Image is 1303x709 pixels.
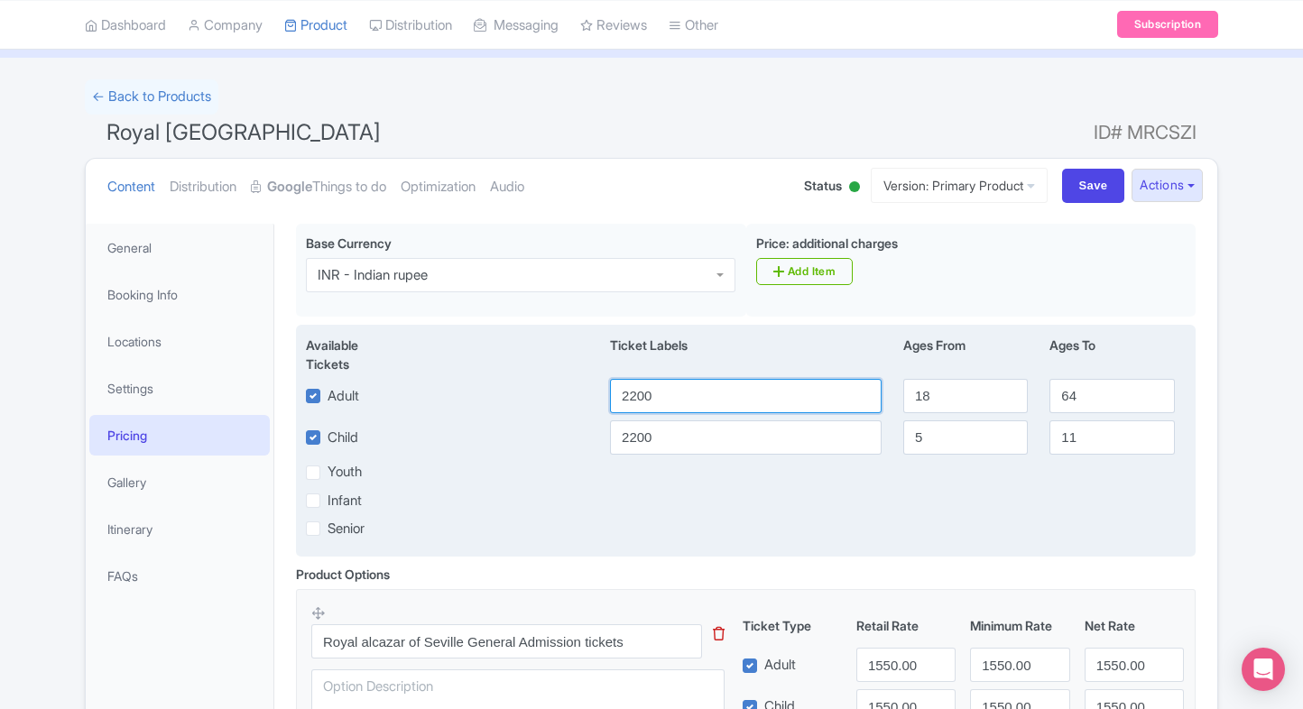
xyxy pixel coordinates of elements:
[107,159,155,216] a: Content
[89,227,270,268] a: General
[89,321,270,362] a: Locations
[1039,336,1185,373] div: Ages To
[1132,169,1203,202] button: Actions
[85,79,218,115] a: ← Back to Products
[296,565,390,584] div: Product Options
[328,386,359,407] label: Adult
[89,462,270,502] a: Gallery
[756,234,898,253] label: Price: additional charges
[970,648,1069,682] input: 0.0
[804,176,842,195] span: Status
[89,556,270,596] a: FAQs
[106,119,381,145] span: Royal [GEOGRAPHIC_DATA]
[856,648,956,682] input: 0.0
[846,174,864,202] div: Active
[1094,115,1197,151] span: ID# MRCSZI
[89,368,270,409] a: Settings
[328,491,362,511] label: Infant
[849,616,963,635] div: Retail Rate
[267,177,312,198] strong: Google
[1085,648,1184,682] input: 0.0
[892,336,1039,373] div: Ages From
[871,168,1048,203] a: Version: Primary Product
[89,509,270,549] a: Itinerary
[1077,616,1191,635] div: Net Rate
[89,415,270,456] a: Pricing
[610,420,882,455] input: Child
[311,624,702,658] input: Option Name
[170,159,236,216] a: Distribution
[328,428,358,448] label: Child
[306,336,403,373] div: Available Tickets
[610,379,882,413] input: Adult
[89,274,270,315] a: Booking Info
[328,519,365,539] label: Senior
[401,159,476,216] a: Optimization
[764,655,796,676] label: Adult
[599,336,892,373] div: Ticket Labels
[1242,648,1285,691] div: Open Intercom Messenger
[963,616,1077,635] div: Minimum Rate
[1117,11,1218,38] a: Subscription
[306,235,392,251] span: Base Currency
[1062,169,1125,203] input: Save
[735,616,849,635] div: Ticket Type
[490,159,524,216] a: Audio
[756,258,853,285] a: Add Item
[328,462,362,483] label: Youth
[318,267,428,283] div: INR - Indian rupee
[251,159,386,216] a: GoogleThings to do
